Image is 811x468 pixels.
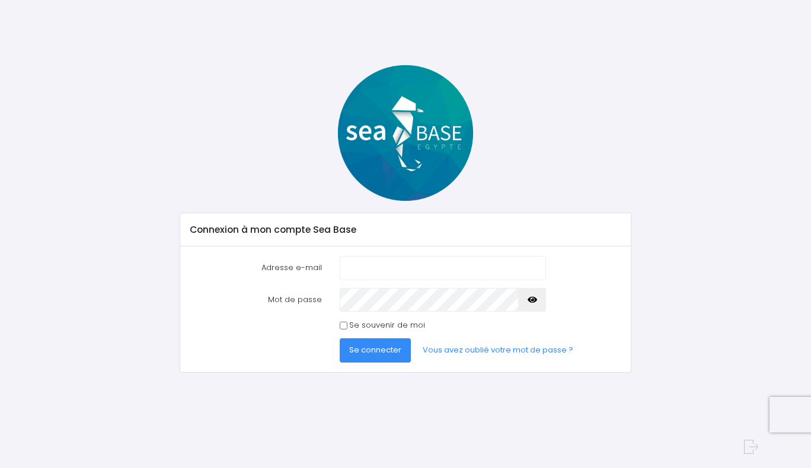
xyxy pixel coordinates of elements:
[180,213,631,246] div: Connexion à mon compte Sea Base
[413,338,583,362] a: Vous avez oublié votre mot de passe ?
[349,344,401,355] span: Se connecter
[181,288,330,312] label: Mot de passe
[349,319,425,331] label: Se souvenir de moi
[181,256,330,280] label: Adresse e-mail
[340,338,411,362] button: Se connecter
